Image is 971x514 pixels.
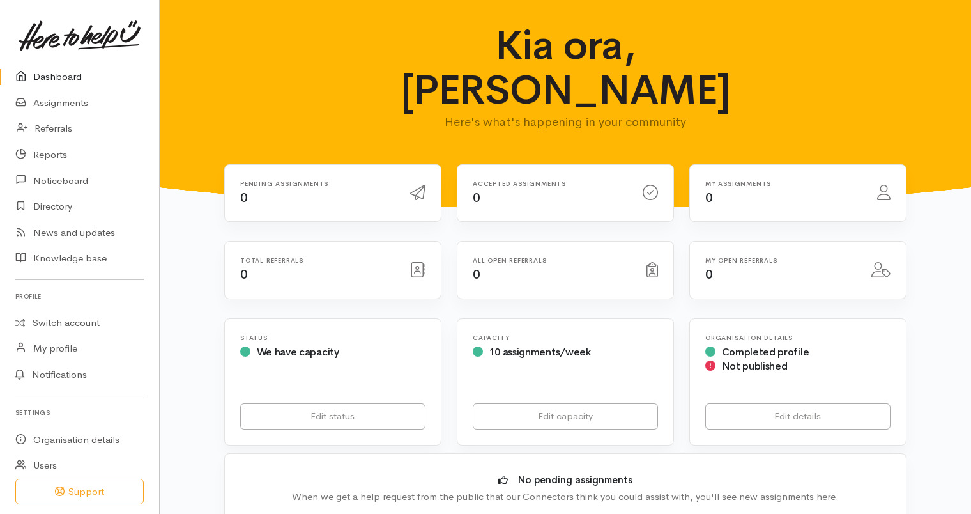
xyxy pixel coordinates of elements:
a: Edit details [705,403,891,430]
h1: Kia ora, [PERSON_NAME] [378,23,753,113]
span: 0 [705,267,713,283]
p: Here's what's happening in your community [378,113,753,131]
div: When we get a help request from the public that our Connectors think you could assist with, you'l... [244,490,887,504]
h6: Profile [15,288,144,305]
span: 0 [240,190,248,206]
h6: Status [240,334,425,341]
h6: Accepted assignments [473,180,627,187]
a: Edit status [240,403,425,430]
span: Not published [722,359,788,373]
span: 0 [240,267,248,283]
span: 10 assignments/week [489,345,591,359]
h6: Total referrals [240,257,395,264]
h6: Organisation Details [705,334,891,341]
h6: All open referrals [473,257,631,264]
h6: My assignments [705,180,862,187]
span: 0 [473,190,480,206]
span: 0 [473,267,480,283]
h6: Capacity [473,334,658,341]
h6: Settings [15,404,144,421]
button: Support [15,479,144,505]
h6: My open referrals [705,257,856,264]
a: Edit capacity [473,403,658,430]
h6: Pending assignments [240,180,395,187]
span: 0 [705,190,713,206]
b: No pending assignments [518,474,632,486]
span: We have capacity [257,345,339,359]
span: Completed profile [722,345,809,359]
